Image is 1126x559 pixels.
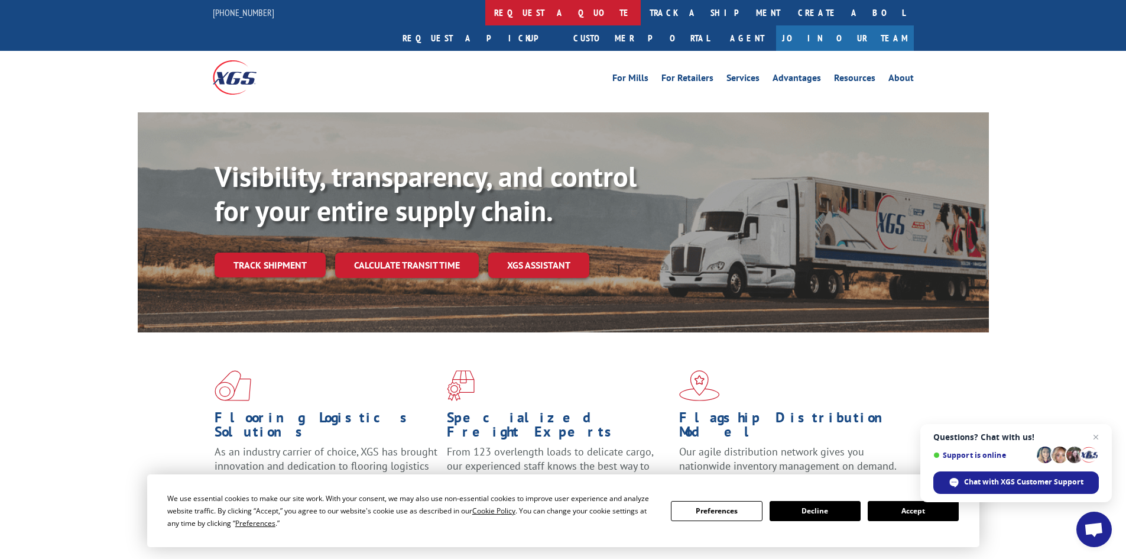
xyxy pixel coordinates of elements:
h1: Flooring Logistics Solutions [215,411,438,445]
img: xgs-icon-focused-on-flooring-red [447,370,475,401]
a: Agent [718,25,776,51]
b: Visibility, transparency, and control for your entire supply chain. [215,158,637,229]
img: xgs-icon-total-supply-chain-intelligence-red [215,370,251,401]
h1: Flagship Distribution Model [679,411,903,445]
div: Cookie Consent Prompt [147,474,979,547]
a: Resources [834,73,875,86]
span: As an industry carrier of choice, XGS has brought innovation and dedication to flooring logistics... [215,445,437,487]
span: Chat with XGS Customer Support [964,477,1083,487]
a: Join Our Team [776,25,914,51]
span: Our agile distribution network gives you nationwide inventory management on demand. [679,445,897,473]
a: Services [726,73,760,86]
button: Decline [770,501,861,521]
button: Preferences [671,501,762,521]
a: XGS ASSISTANT [488,253,589,278]
a: For Retailers [661,73,713,86]
span: Chat with XGS Customer Support [933,471,1099,494]
a: Advantages [773,73,821,86]
span: Support is online [933,451,1033,460]
div: We use essential cookies to make our site work. With your consent, we may also use non-essential ... [167,492,657,529]
a: Customer Portal [564,25,718,51]
p: From 123 overlength loads to delicate cargo, our experienced staff knows the best way to move you... [447,445,670,497]
a: Open chat [1076,512,1112,547]
img: xgs-icon-flagship-distribution-model-red [679,370,720,401]
a: Request a pickup [394,25,564,51]
a: For Mills [612,73,648,86]
a: Track shipment [215,253,326,277]
span: Cookie Policy [472,506,515,516]
span: Questions? Chat with us! [933,432,1099,442]
h1: Specialized Freight Experts [447,411,670,445]
a: [PHONE_NUMBER] [213,7,274,18]
a: About [888,73,914,86]
a: Calculate transit time [335,253,479,278]
button: Accept [868,501,959,521]
span: Preferences [235,518,275,528]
